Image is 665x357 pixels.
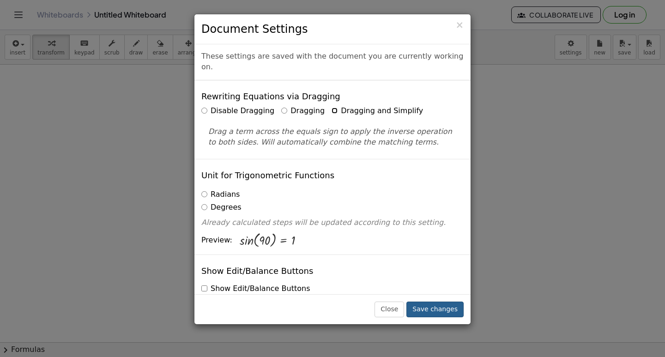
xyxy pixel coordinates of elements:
[201,106,274,116] label: Disable Dragging
[406,302,464,317] button: Save changes
[281,108,287,114] input: Dragging
[281,106,325,116] label: Dragging
[201,285,207,291] input: Show Edit/Balance Buttons
[201,108,207,114] input: Disable Dragging
[201,266,313,276] h4: Show Edit/Balance Buttons
[455,20,464,30] button: Close
[201,189,240,200] label: Radians
[201,218,464,228] p: Already calculated steps will be updated according to this setting.
[375,302,404,317] button: Close
[332,106,423,116] label: Dragging and Simplify
[208,127,457,148] p: Drag a term across the equals sign to apply the inverse operation to both sides. Will automatical...
[201,204,207,210] input: Degrees
[194,44,471,80] div: These settings are saved with the document you are currently working on.
[201,21,464,37] h3: Document Settings
[201,191,207,197] input: Radians
[455,19,464,30] span: ×
[201,171,334,180] h4: Unit for Trigonometric Functions
[201,92,340,101] h4: Rewriting Equations via Dragging
[201,284,310,294] label: Show Edit/Balance Buttons
[332,108,338,114] input: Dragging and Simplify
[201,235,232,246] span: Preview:
[201,202,242,213] label: Degrees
